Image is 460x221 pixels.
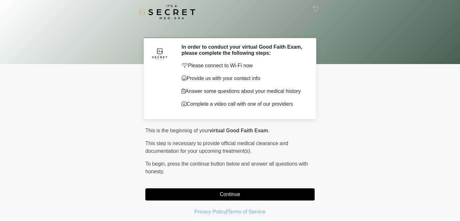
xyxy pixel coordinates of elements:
[209,128,268,133] strong: virtual Good Faith Exam
[181,100,305,108] p: Complete a video call with one of our providers
[181,75,305,82] p: Provide us with your contact info
[226,209,227,215] a: |
[181,87,305,95] p: Answer some questions about your medical history
[145,188,315,201] button: Continue
[145,161,308,174] span: press the continue button below and answer all questions with honesty.
[150,44,169,63] img: Agent Avatar
[139,5,195,19] img: It's A Secret Med Spa Logo
[145,128,209,133] span: This is the beginning of your
[181,44,305,56] h2: In order to conduct your virtual Good Faith Exam, please complete the following steps:
[141,23,319,35] h1: ‎ ‎
[145,161,167,167] span: To begin,
[227,209,265,215] a: Terms of Service
[145,141,288,154] span: This step is necessary to provide official medical clearance and documentation for your upcoming ...
[268,128,269,133] span: .
[195,209,226,215] a: Privacy Policy
[181,62,305,70] p: Please connect to Wi-Fi now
